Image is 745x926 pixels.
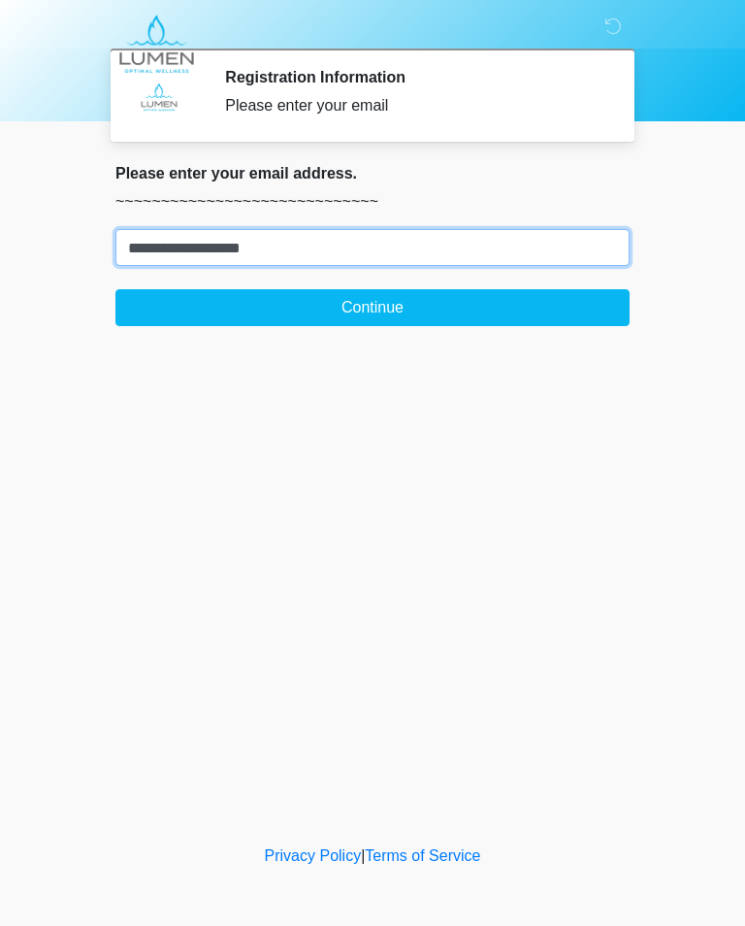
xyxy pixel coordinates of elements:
[225,94,600,117] div: Please enter your email
[115,289,630,326] button: Continue
[365,847,480,864] a: Terms of Service
[115,190,630,214] p: ~~~~~~~~~~~~~~~~~~~~~~~~~~~~~
[130,68,188,126] img: Agent Avatar
[361,847,365,864] a: |
[115,164,630,182] h2: Please enter your email address.
[265,847,362,864] a: Privacy Policy
[96,15,217,74] img: LUMEN Optimal Wellness Logo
